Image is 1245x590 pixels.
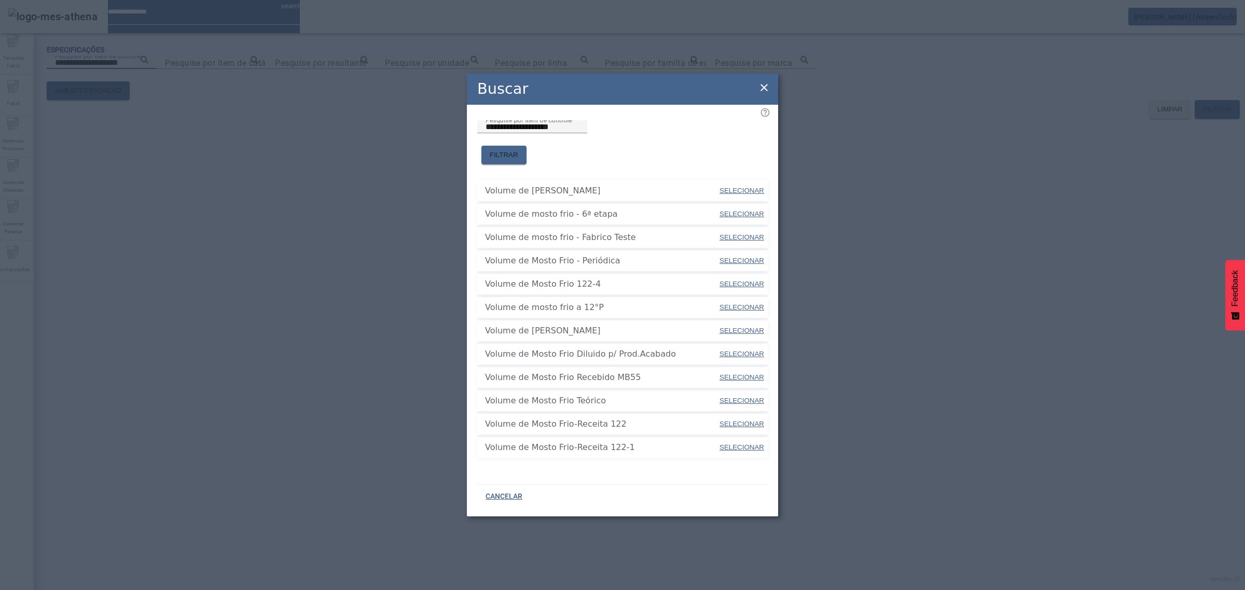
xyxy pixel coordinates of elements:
[485,231,718,244] span: Volume de mosto frio - Fabrico Teste
[720,233,764,241] span: SELECIONAR
[485,208,718,220] span: Volume de mosto frio - 6ª etapa
[485,325,718,337] span: Volume de [PERSON_NAME]
[485,301,718,314] span: Volume de mosto frio a 12°P
[720,327,764,334] span: SELECIONAR
[718,228,765,247] button: SELECIONAR
[485,371,718,384] span: Volume de Mosto Frio Recebido MB55
[720,420,764,428] span: SELECIONAR
[720,210,764,218] span: SELECIONAR
[718,391,765,410] button: SELECIONAR
[718,251,765,270] button: SELECIONAR
[477,78,528,100] h2: Buscar
[720,187,764,194] span: SELECIONAR
[718,321,765,340] button: SELECIONAR
[720,397,764,404] span: SELECIONAR
[486,491,522,502] span: CANCELAR
[485,348,718,360] span: Volume de Mosto Frio Diluido p/ Prod.Acabado
[485,395,718,407] span: Volume de Mosto Frio Teórico
[720,257,764,264] span: SELECIONAR
[720,443,764,451] span: SELECIONAR
[718,438,765,457] button: SELECIONAR
[1225,260,1245,330] button: Feedback - Mostrar pesquisa
[720,280,764,288] span: SELECIONAR
[720,373,764,381] span: SELECIONAR
[718,205,765,223] button: SELECIONAR
[718,181,765,200] button: SELECIONAR
[720,303,764,311] span: SELECIONAR
[485,418,718,430] span: Volume de Mosto Frio-Receita 122
[718,415,765,433] button: SELECIONAR
[718,275,765,293] button: SELECIONAR
[1230,270,1240,306] span: Feedback
[485,185,718,197] span: Volume de [PERSON_NAME]
[485,255,718,267] span: Volume de Mosto Frio - Periódica
[718,298,765,317] button: SELECIONAR
[486,116,572,123] mat-label: Pesquise por item de controle
[718,368,765,387] button: SELECIONAR
[477,487,531,506] button: CANCELAR
[490,150,518,160] span: FILTRAR
[485,278,718,290] span: Volume de Mosto Frio 122-4
[485,441,718,454] span: Volume de Mosto Frio-Receita 122-1
[720,350,764,358] span: SELECIONAR
[481,146,527,164] button: FILTRAR
[718,345,765,363] button: SELECIONAR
